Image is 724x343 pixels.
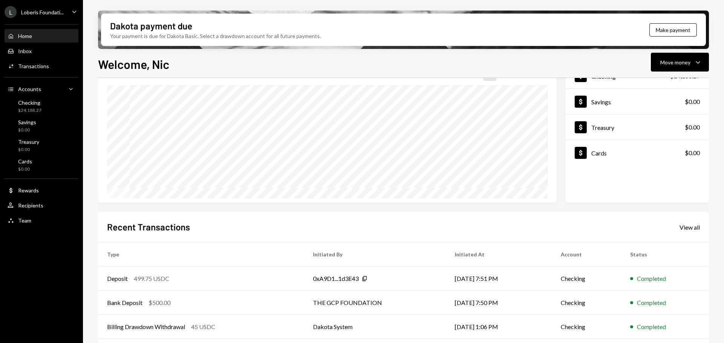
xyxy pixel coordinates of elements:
a: Treasury$0.00 [566,114,709,140]
div: Loberis Foundati... [21,9,64,15]
div: Billing Drawdown Withdrawal [107,322,185,331]
td: [DATE] 1:06 PM [446,315,551,339]
a: Treasury$0.00 [5,136,78,154]
div: Bank Deposit [107,298,143,307]
a: View all [680,223,700,231]
div: Savings [591,98,611,105]
div: $0.00 [685,97,700,106]
div: Deposit [107,274,128,283]
th: Initiated By [304,242,446,267]
div: Dakota payment due [110,20,192,32]
div: Team [18,217,31,224]
div: $0.00 [18,127,36,133]
div: $0.00 [685,148,700,157]
th: Status [621,242,709,267]
div: Treasury [18,139,39,145]
td: [DATE] 7:51 PM [446,267,551,291]
a: Recipients [5,198,78,212]
div: 45 USDC [191,322,215,331]
th: Type [98,242,304,267]
td: THE GCP FOUNDATION [304,291,446,315]
div: Savings [18,119,36,125]
div: Your payment is due for Dakota Basic. Select a drawdown account for all future payments. [110,32,321,40]
div: Cards [591,149,607,157]
div: $0.00 [18,166,32,172]
a: Cards$0.00 [5,156,78,174]
div: Rewards [18,187,39,194]
a: Savings$0.00 [566,89,709,114]
div: Move money [660,58,690,66]
div: Recipients [18,202,43,209]
a: Rewards [5,183,78,197]
a: Accounts [5,82,78,96]
div: $24,188.27 [18,107,41,114]
a: Inbox [5,44,78,58]
th: Initiated At [446,242,551,267]
h1: Welcome, Nic [98,56,169,72]
button: Move money [651,53,709,72]
div: Home [18,33,32,39]
div: $0.00 [685,123,700,132]
h2: Recent Transactions [107,221,190,233]
th: Account [552,242,621,267]
div: Treasury [591,124,614,131]
td: Checking [552,291,621,315]
a: Transactions [5,59,78,73]
button: Make payment [649,23,697,37]
a: Savings$0.00 [5,117,78,135]
td: Checking [552,267,621,291]
div: Completed [637,274,666,283]
div: 0xA9D1...1d3E43 [313,274,359,283]
div: Checking [18,99,41,106]
a: Cards$0.00 [566,140,709,165]
div: L [5,6,17,18]
a: Home [5,29,78,43]
div: Cards [18,158,32,165]
div: 499.75 USDC [134,274,169,283]
a: Checking$24,188.27 [5,97,78,115]
td: [DATE] 7:50 PM [446,291,551,315]
div: Completed [637,322,666,331]
div: Inbox [18,48,32,54]
td: Checking [552,315,621,339]
a: Team [5,213,78,227]
td: Dakota System [304,315,446,339]
div: View all [680,224,700,231]
div: $500.00 [149,298,170,307]
div: $0.00 [18,146,39,153]
div: Transactions [18,63,49,69]
div: Completed [637,298,666,307]
div: Accounts [18,86,41,92]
